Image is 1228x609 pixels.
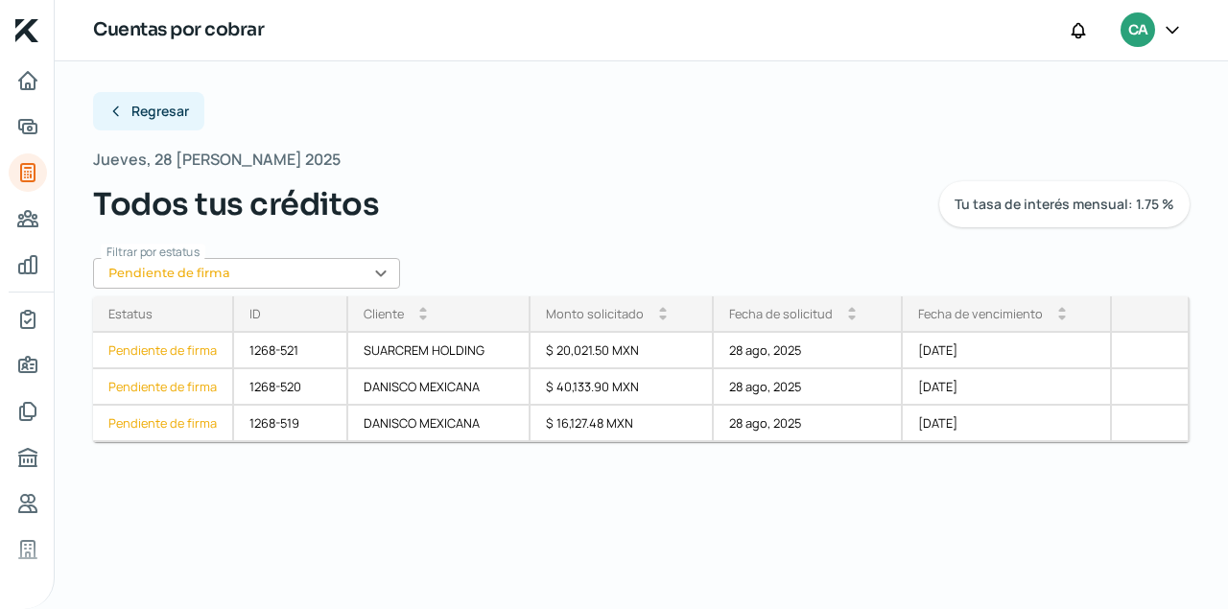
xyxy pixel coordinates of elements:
[131,105,189,118] span: Regresar
[1058,314,1066,321] i: arrow_drop_down
[848,314,856,321] i: arrow_drop_down
[93,92,204,130] button: Regresar
[234,333,348,369] div: 1268-521
[234,369,348,406] div: 1268-520
[1128,19,1147,42] span: CA
[531,333,714,369] div: $ 20,021.50 MXN
[93,181,379,227] span: Todos tus créditos
[729,305,833,322] div: Fecha de solicitud
[93,16,264,44] h1: Cuentas por cobrar
[903,406,1113,442] div: [DATE]
[364,305,404,322] div: Cliente
[531,369,714,406] div: $ 40,133.90 MXN
[9,484,47,523] a: Referencias
[659,314,667,321] i: arrow_drop_down
[348,333,531,369] div: SUARCREM HOLDING
[9,199,47,238] a: Pago a proveedores
[955,198,1174,211] span: Tu tasa de interés mensual: 1.75 %
[249,305,261,322] div: ID
[714,406,903,442] div: 28 ago, 2025
[9,246,47,284] a: Mis finanzas
[93,333,234,369] a: Pendiente de firma
[234,406,348,442] div: 1268-519
[9,300,47,339] a: Mi contrato
[108,305,153,322] div: Estatus
[348,406,531,442] div: DANISCO MEXICANA
[546,305,644,322] div: Monto solicitado
[419,314,427,321] i: arrow_drop_down
[9,438,47,477] a: Buró de crédito
[903,333,1113,369] div: [DATE]
[93,146,341,174] span: Jueves, 28 [PERSON_NAME] 2025
[714,333,903,369] div: 28 ago, 2025
[531,406,714,442] div: $ 16,127.48 MXN
[9,346,47,385] a: Información general
[9,107,47,146] a: Adelantar facturas
[106,244,200,260] span: Filtrar por estatus
[348,369,531,406] div: DANISCO MEXICANA
[93,369,234,406] a: Pendiente de firma
[9,392,47,431] a: Documentos
[9,530,47,569] a: Industria
[714,369,903,406] div: 28 ago, 2025
[93,406,234,442] a: Pendiente de firma
[918,305,1043,322] div: Fecha de vencimiento
[9,61,47,100] a: Inicio
[9,153,47,192] a: Tus créditos
[903,369,1113,406] div: [DATE]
